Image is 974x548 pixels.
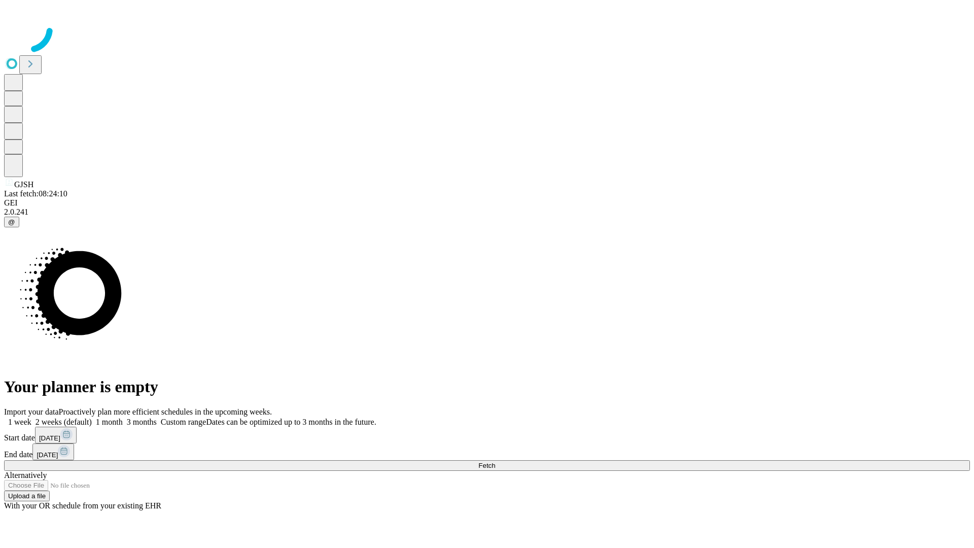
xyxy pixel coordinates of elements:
[59,407,272,416] span: Proactively plan more efficient schedules in the upcoming weeks.
[32,443,74,460] button: [DATE]
[4,491,50,501] button: Upload a file
[36,418,92,426] span: 2 weeks (default)
[4,471,47,479] span: Alternatively
[4,217,19,227] button: @
[14,180,33,189] span: GJSH
[8,418,31,426] span: 1 week
[4,427,970,443] div: Start date
[4,189,67,198] span: Last fetch: 08:24:10
[4,501,161,510] span: With your OR schedule from your existing EHR
[4,460,970,471] button: Fetch
[4,407,59,416] span: Import your data
[8,218,15,226] span: @
[4,208,970,217] div: 2.0.241
[127,418,157,426] span: 3 months
[4,198,970,208] div: GEI
[478,462,495,469] span: Fetch
[96,418,123,426] span: 1 month
[206,418,376,426] span: Dates can be optimized up to 3 months in the future.
[37,451,58,459] span: [DATE]
[161,418,206,426] span: Custom range
[35,427,77,443] button: [DATE]
[4,443,970,460] div: End date
[4,378,970,396] h1: Your planner is empty
[39,434,60,442] span: [DATE]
